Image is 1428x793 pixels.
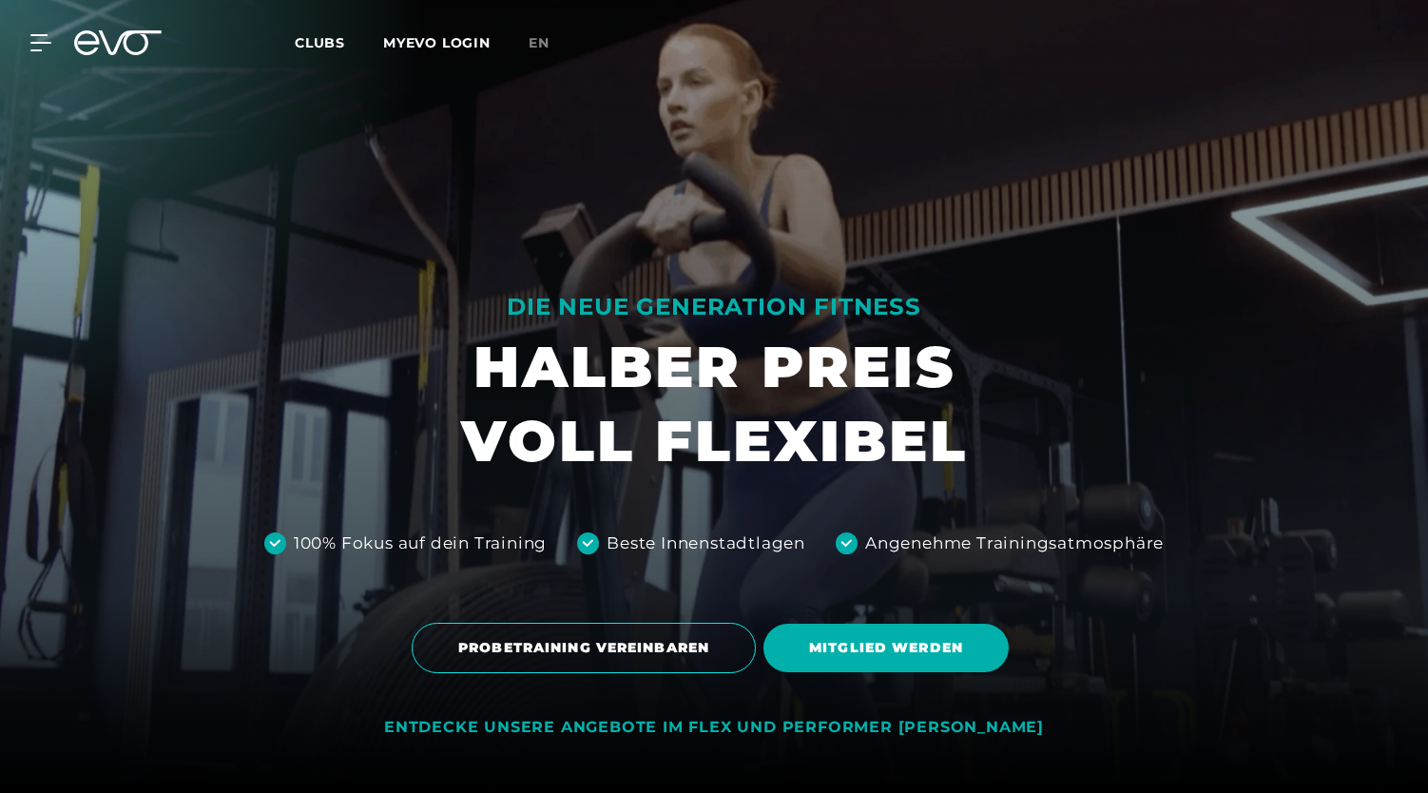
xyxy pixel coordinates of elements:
[461,330,968,478] h1: HALBER PREIS VOLL FLEXIBEL
[294,532,547,556] div: 100% Fokus auf dein Training
[295,33,383,51] a: Clubs
[295,34,345,51] span: Clubs
[384,718,1044,738] div: ENTDECKE UNSERE ANGEBOTE IM FLEX UND PERFORMER [PERSON_NAME]
[607,532,805,556] div: Beste Innenstadtlagen
[383,34,491,51] a: MYEVO LOGIN
[461,292,968,322] div: DIE NEUE GENERATION FITNESS
[529,34,550,51] span: en
[458,638,709,658] span: PROBETRAINING VEREINBAREN
[865,532,1164,556] div: Angenehme Trainingsatmosphäre
[412,609,763,687] a: PROBETRAINING VEREINBAREN
[529,32,572,54] a: en
[809,638,963,658] span: MITGLIED WERDEN
[763,609,1016,687] a: MITGLIED WERDEN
